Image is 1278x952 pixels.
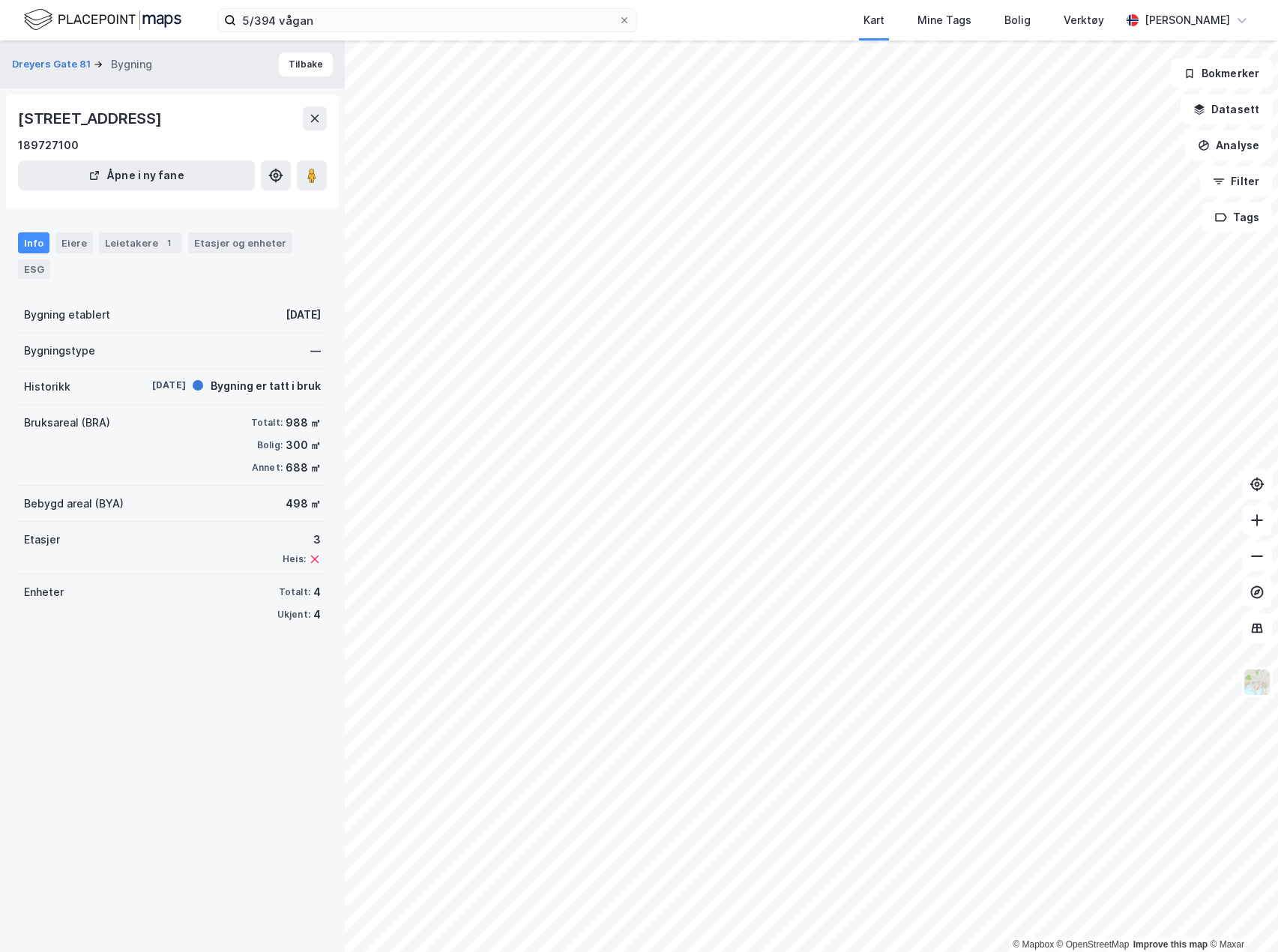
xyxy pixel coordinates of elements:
[1243,668,1271,696] img: Z
[277,609,310,621] div: Ukjent:
[24,7,181,33] img: logo.f888ab2527a4732fd821a326f86c7f29.svg
[313,583,321,601] div: 4
[24,583,64,601] div: Enheter
[24,342,95,360] div: Bygningstype
[283,553,306,565] div: Heis:
[18,259,50,279] div: ESG
[286,459,321,477] div: 688 ㎡
[194,236,286,250] div: Etasjer og enheter
[1013,939,1054,950] a: Mapbox
[24,531,60,549] div: Etasjer
[863,11,884,29] div: Kart
[18,136,79,154] div: 189727100
[12,57,94,72] button: Dreyers Gate 81
[286,414,321,432] div: 988 ㎡
[24,306,110,324] div: Bygning etablert
[18,106,165,130] div: [STREET_ADDRESS]
[1202,202,1272,232] button: Tags
[1133,939,1208,950] a: Improve this map
[111,55,152,73] div: Bygning
[1145,11,1230,29] div: [PERSON_NAME]
[252,462,283,474] div: Annet:
[18,232,49,253] div: Info
[236,9,618,31] input: Søk på adresse, matrikkel, gårdeiere, leietakere eller personer
[1203,880,1278,952] div: Kontrollprogram for chat
[286,436,321,454] div: 300 ㎡
[1171,58,1272,88] button: Bokmerker
[257,439,283,451] div: Bolig:
[1064,11,1104,29] div: Verktøy
[161,235,176,250] div: 1
[99,232,182,253] div: Leietakere
[1200,166,1272,196] button: Filter
[1004,11,1031,29] div: Bolig
[283,531,321,549] div: 3
[24,495,124,513] div: Bebygd areal (BYA)
[1203,880,1278,952] iframe: Chat Widget
[126,379,186,392] div: [DATE]
[286,306,321,324] div: [DATE]
[279,586,310,598] div: Totalt:
[55,232,93,253] div: Eiere
[1181,94,1272,124] button: Datasett
[24,414,110,432] div: Bruksareal (BRA)
[313,606,321,624] div: 4
[251,417,283,429] div: Totalt:
[18,160,255,190] button: Åpne i ny fane
[1185,130,1272,160] button: Analyse
[286,495,321,513] div: 498 ㎡
[211,377,321,395] div: Bygning er tatt i bruk
[1057,939,1130,950] a: OpenStreetMap
[279,52,333,76] button: Tilbake
[310,342,321,360] div: —
[24,378,70,396] div: Historikk
[917,11,971,29] div: Mine Tags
